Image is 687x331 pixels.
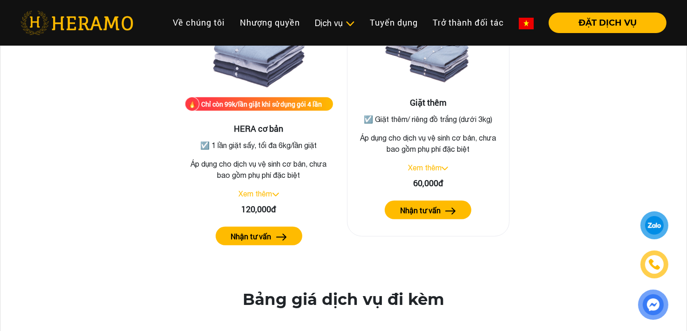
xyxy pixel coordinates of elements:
[185,227,333,245] a: Nhận tư vấn arrow
[519,18,534,29] img: vn-flag.png
[355,132,502,155] p: Áp dụng cho dịch vụ vệ sinh cơ bản, chưa bao gồm phụ phí đặc biệt
[315,17,355,29] div: Dịch vụ
[216,227,302,245] button: Nhận tư vấn
[357,114,500,125] p: ☑️ Giặt thêm/ riêng đồ trắng (dưới 3kg)
[185,124,333,134] h3: HERA cơ bản
[345,19,355,28] img: subToggleIcon
[362,13,425,33] a: Tuyển dụng
[185,97,199,111] img: fire.png
[445,208,456,215] img: arrow
[276,234,287,241] img: arrow
[541,19,667,27] a: ĐẶT DỊCH VỤ
[165,13,232,33] a: Về chúng tôi
[381,5,475,98] img: Giặt thêm
[185,158,333,181] p: Áp dụng cho dịch vụ vệ sinh cơ bản, chưa bao gồm phụ phí đặc biệt
[549,13,667,33] button: ĐẶT DỊCH VỤ
[425,13,511,33] a: Trở thành đối tác
[355,201,502,219] a: Nhận tư vấn arrow
[642,252,667,277] a: phone-icon
[202,99,322,109] div: Chỉ còn 99k/lần giặt khi sử dụng gói 4 lần
[355,177,502,189] div: 60,000đ
[20,11,133,35] img: heramo-logo.png
[243,290,444,309] h2: Bảng giá dịch vụ đi kèm
[385,201,471,219] button: Nhận tư vấn
[185,203,333,216] div: 120,000đ
[400,205,441,216] label: Nhận tư vấn
[231,231,272,242] label: Nhận tư vấn
[272,193,279,196] img: arrow_down.svg
[355,98,502,108] h3: Giặt thêm
[232,13,307,33] a: Nhượng quyền
[442,167,448,170] img: arrow_down.svg
[187,140,331,151] p: ☑️ 1 lần giặt sấy, tối đa 6kg/lần giặt
[239,189,272,198] a: Xem thêm
[649,259,660,270] img: phone-icon
[212,4,306,97] img: HERA cơ bản
[408,163,442,172] a: Xem thêm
